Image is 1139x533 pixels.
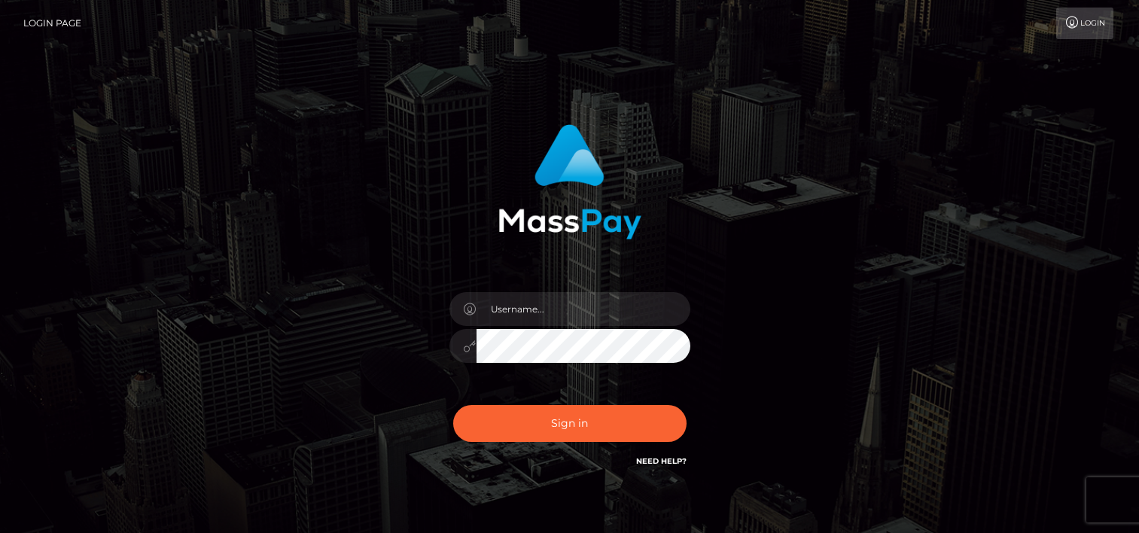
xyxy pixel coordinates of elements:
[477,292,690,326] input: Username...
[453,405,687,442] button: Sign in
[1056,8,1113,39] a: Login
[498,124,641,239] img: MassPay Login
[23,8,81,39] a: Login Page
[636,456,687,466] a: Need Help?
